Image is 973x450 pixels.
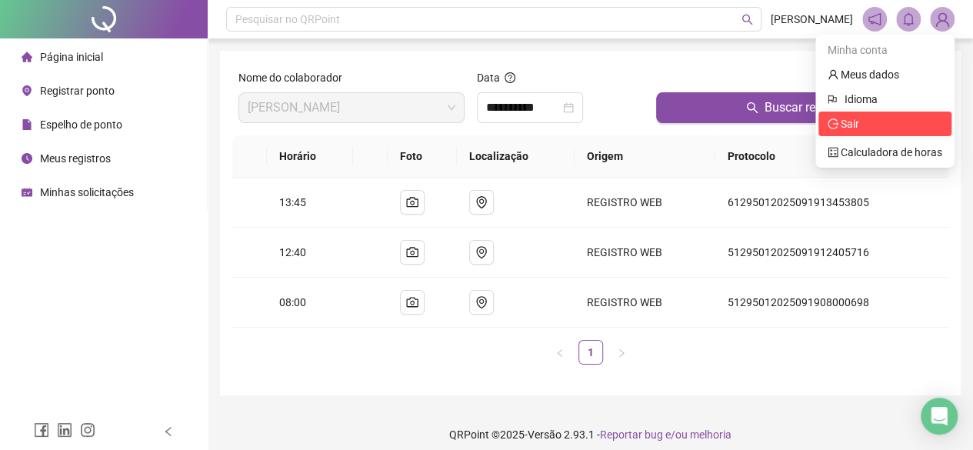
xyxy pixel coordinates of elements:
td: 51295012025091908000698 [715,278,948,328]
span: Reportar bug e/ou melhoria [600,428,731,441]
span: linkedin [57,422,72,438]
th: Protocolo [715,135,948,178]
span: search [741,14,753,25]
li: 1 [578,340,603,365]
span: environment [475,246,488,258]
th: Foto [388,135,457,178]
span: instagram [80,422,95,438]
div: Minha conta [818,38,951,62]
span: Idioma [845,91,933,108]
a: 1 [579,341,602,364]
span: Página inicial [40,51,103,63]
span: camera [406,196,418,208]
a: user Meus dados [828,68,899,81]
span: facebook [34,422,49,438]
span: camera [406,246,418,258]
button: right [609,340,634,365]
span: environment [22,85,32,96]
span: [PERSON_NAME] [771,11,853,28]
span: home [22,52,32,62]
img: 56000 [931,8,954,31]
span: environment [475,296,488,308]
span: left [555,348,565,358]
span: Meus registros [40,152,111,165]
button: Buscar registros [656,92,942,123]
td: REGISTRO WEB [575,278,715,328]
span: camera [406,296,418,308]
span: Buscar registros [765,98,852,117]
span: bell [901,12,915,26]
th: Horário [267,135,353,178]
span: file [22,119,32,130]
span: logout [828,118,838,129]
a: calculator Calculadora de horas [828,146,942,158]
td: REGISTRO WEB [575,228,715,278]
th: Origem [575,135,715,178]
span: Espelho de ponto [40,118,122,131]
li: Página anterior [548,340,572,365]
span: 12:40 [279,246,306,258]
span: notification [868,12,881,26]
span: clock-circle [22,153,32,164]
span: environment [475,196,488,208]
span: question-circle [505,72,515,83]
td: 51295012025091912405716 [715,228,948,278]
span: Versão [528,428,561,441]
div: Open Intercom Messenger [921,398,958,435]
li: Próxima página [609,340,634,365]
span: left [163,426,174,437]
span: Sair [841,118,859,130]
span: flag [828,91,838,108]
td: REGISTRO WEB [575,178,715,228]
span: search [746,102,758,114]
span: Minhas solicitações [40,186,134,198]
span: right [617,348,626,358]
span: schedule [22,187,32,198]
span: 08:00 [279,296,306,308]
button: left [548,340,572,365]
span: Registrar ponto [40,85,115,97]
span: 13:45 [279,196,306,208]
th: Localização [457,135,575,178]
span: Data [477,72,500,84]
td: 61295012025091913453805 [715,178,948,228]
span: JONATHAN ANDRADE SILVA [248,93,455,122]
label: Nome do colaborador [238,69,352,86]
